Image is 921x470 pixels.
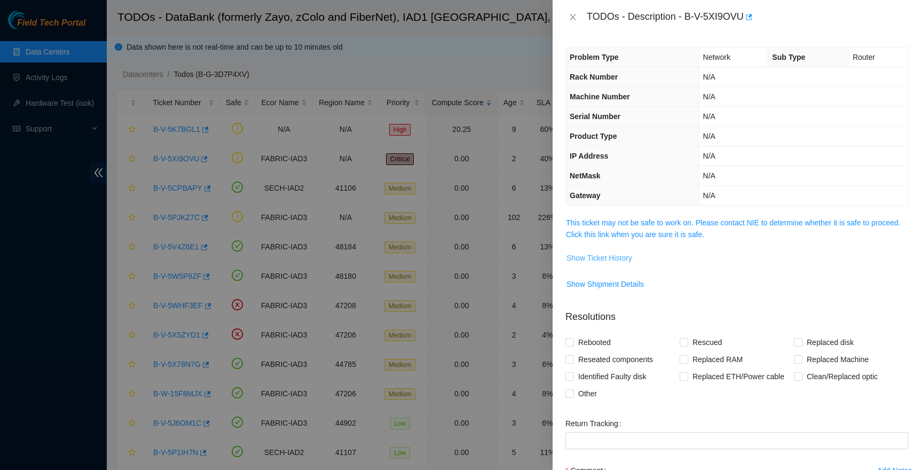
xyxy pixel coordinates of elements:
[570,152,608,160] span: IP Address
[570,112,620,121] span: Serial Number
[566,218,900,239] a: This ticket may not be safe to work on. Please contact NIE to determine whether it is safe to pro...
[688,334,726,351] span: Rescued
[565,432,908,449] input: Return Tracking
[566,278,644,290] span: Show Shipment Details
[566,249,633,267] button: Show Ticket History
[703,132,715,140] span: N/A
[587,9,908,26] div: TODOs - Description - B-V-5XI9OVU
[853,53,875,61] span: Router
[566,276,644,293] button: Show Shipment Details
[574,351,657,368] span: Reseated components
[703,92,715,101] span: N/A
[574,368,651,385] span: Identified Faulty disk
[565,301,908,324] p: Resolutions
[574,334,615,351] span: Rebooted
[570,191,601,200] span: Gateway
[703,171,715,180] span: N/A
[570,132,617,140] span: Product Type
[802,334,858,351] span: Replaced disk
[570,92,630,101] span: Machine Number
[566,252,632,264] span: Show Ticket History
[703,53,730,61] span: Network
[565,12,580,22] button: Close
[802,368,882,385] span: Clean/Replaced optic
[772,53,805,61] span: Sub Type
[802,351,873,368] span: Replaced Machine
[703,191,715,200] span: N/A
[703,73,715,81] span: N/A
[570,73,618,81] span: Rack Number
[574,385,601,402] span: Other
[703,152,715,160] span: N/A
[570,171,601,180] span: NetMask
[570,53,619,61] span: Problem Type
[688,368,789,385] span: Replaced ETH/Power cable
[688,351,747,368] span: Replaced RAM
[703,112,715,121] span: N/A
[569,13,577,21] span: close
[565,415,626,432] label: Return Tracking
